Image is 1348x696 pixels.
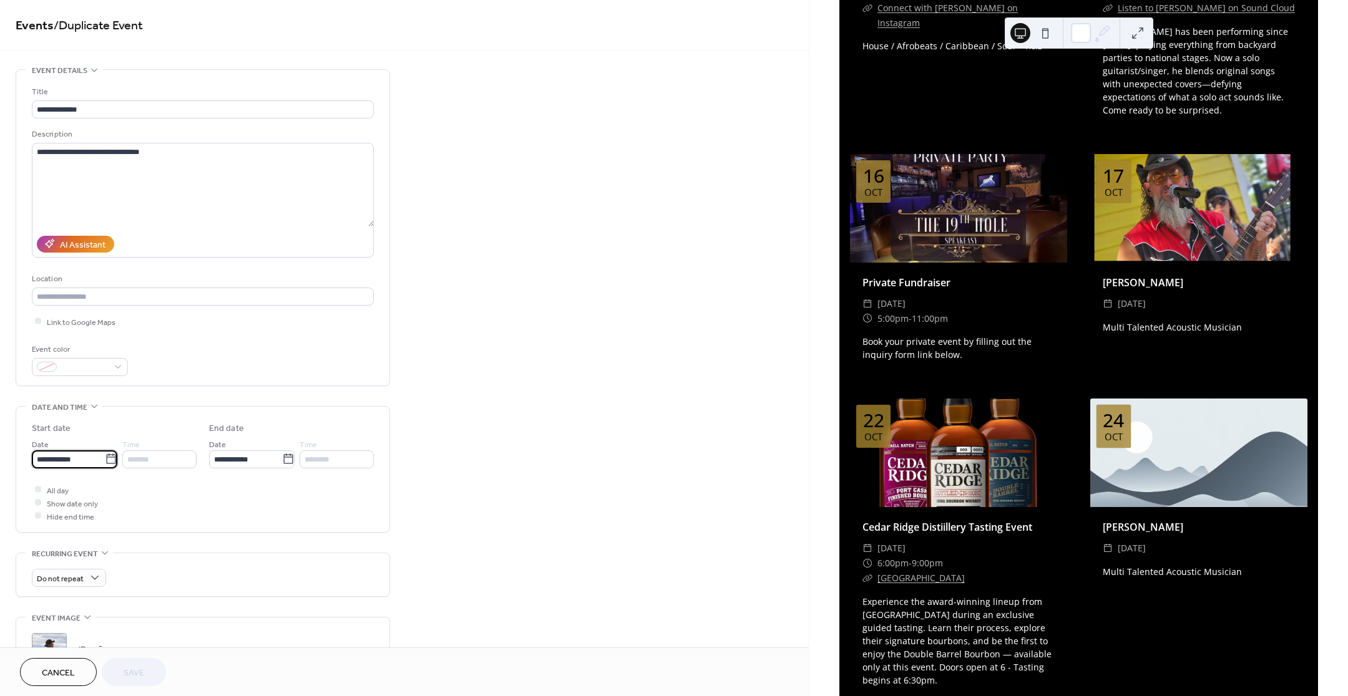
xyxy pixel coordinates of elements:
div: Title [32,85,371,99]
span: [DATE] [877,296,906,311]
a: [GEOGRAPHIC_DATA] [877,572,965,584]
div: Oct [864,188,882,197]
a: Listen to [PERSON_NAME] on Sound Cloud [1118,2,1295,14]
span: 6:00pm [877,556,909,571]
div: Description [32,128,371,141]
button: AI Assistant [37,236,114,253]
div: Start date [32,422,71,435]
div: Oct [1105,188,1123,197]
span: [DATE] [1118,541,1146,556]
div: Event color [32,343,125,356]
div: ​ [862,541,872,556]
div: AI Assistant [60,238,105,251]
div: [PERSON_NAME] [1090,275,1307,290]
div: [PERSON_NAME] has been performing since [DATE], playing everything from backyard parties to natio... [1090,25,1307,117]
span: - [909,556,912,571]
span: - [909,311,912,326]
div: 16 [863,167,884,185]
span: 11:00pm [912,311,948,326]
div: ​ [1103,541,1113,556]
span: Date [209,438,226,451]
span: 9:00pm [912,556,943,571]
div: Oct [864,432,882,442]
div: Multi Talented Acoustic Musician [1090,321,1307,334]
div: Location [32,273,371,286]
div: ​ [862,556,872,571]
div: Oct [1105,432,1123,442]
div: ; [32,633,67,668]
span: Do not repeat [37,571,84,586]
span: All day [47,484,69,497]
div: [PERSON_NAME] [1090,520,1307,534]
div: ​ [862,296,872,311]
span: Event details [32,64,87,77]
span: Hide end time [47,510,94,523]
div: ​ [1103,1,1113,16]
span: / Duplicate Event [54,14,143,38]
span: [DATE] [1118,296,1146,311]
div: House / Afrobeats / Caribbean / Soul + R&B [850,39,1067,52]
div: End date [209,422,244,435]
span: [DATE] [877,541,906,556]
div: ​ [862,311,872,326]
button: Cancel [20,658,97,686]
a: Connect with [PERSON_NAME] on Instagram [877,2,1018,29]
span: Time [300,438,317,451]
a: Cedar Ridge Distiillery Tasting Event [862,520,1032,534]
span: Time [122,438,140,451]
a: Events [16,14,54,38]
span: Link to Google Maps [47,316,115,329]
span: Date and time [32,401,87,414]
span: Date [32,438,49,451]
div: 17 [1103,167,1124,185]
span: Recurring event [32,548,98,561]
div: ​ [862,1,872,16]
div: ​ [862,571,872,586]
span: 5:00pm [877,311,909,326]
div: 22 [863,411,884,430]
div: Book your private event by filling out the inquiry form link below. [850,335,1067,361]
span: Show date only [47,497,98,510]
div: 24 [1103,411,1124,430]
div: Multi Talented Acoustic Musician [1090,565,1307,578]
div: ​ [1103,296,1113,311]
span: Cancel [42,667,75,680]
span: Event image [32,612,81,625]
div: Private Fundraiser [850,275,1067,290]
